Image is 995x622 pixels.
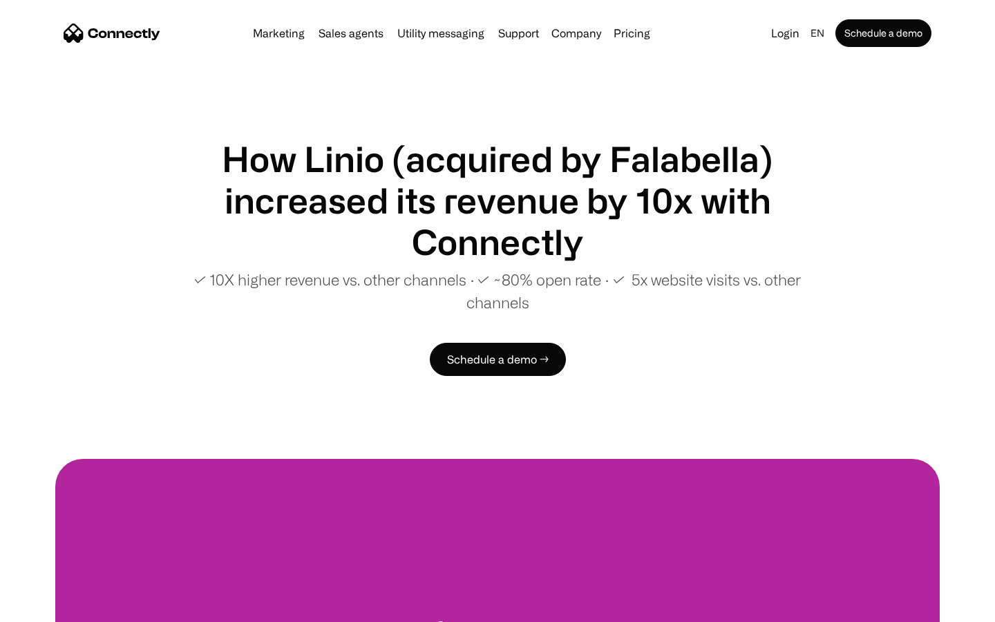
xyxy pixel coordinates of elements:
[811,23,824,43] div: en
[166,268,829,314] p: ✓ 10X higher revenue vs. other channels ∙ ✓ ~80% open rate ∙ ✓ 5x website visits vs. other channels
[766,23,805,43] a: Login
[247,28,310,39] a: Marketing
[28,598,83,617] ul: Language list
[392,28,490,39] a: Utility messaging
[835,19,931,47] a: Schedule a demo
[493,28,544,39] a: Support
[166,138,829,263] h1: How Linio (acquired by Falabella) increased its revenue by 10x with Connectly
[313,28,389,39] a: Sales agents
[551,23,601,43] div: Company
[430,343,566,376] a: Schedule a demo →
[14,596,83,617] aside: Language selected: English
[608,28,656,39] a: Pricing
